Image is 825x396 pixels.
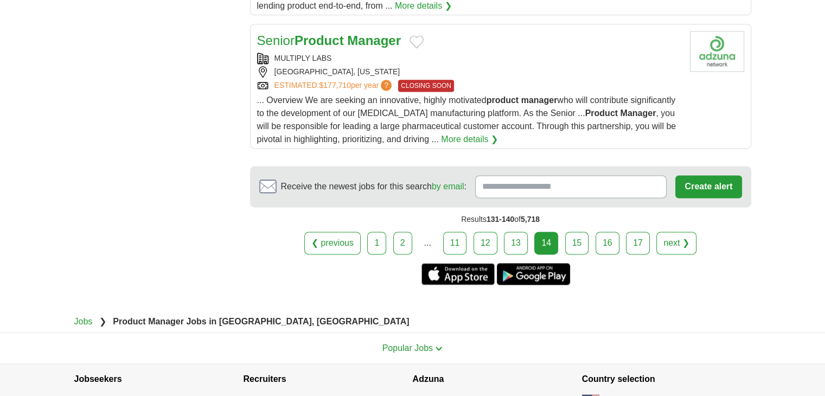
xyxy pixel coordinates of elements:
[443,232,467,254] a: 11
[257,66,681,78] div: [GEOGRAPHIC_DATA], [US_STATE]
[74,317,93,326] a: Jobs
[435,346,443,351] img: toggle icon
[257,33,401,48] a: SeniorProduct Manager
[295,33,344,48] strong: Product
[417,232,438,254] div: ...
[596,232,619,254] a: 16
[347,33,401,48] strong: Manager
[398,80,454,92] span: CLOSING SOON
[474,232,497,254] a: 12
[521,215,540,223] span: 5,718
[281,180,466,193] span: Receive the newest jobs for this search :
[393,232,412,254] a: 2
[582,364,751,394] h4: Country selection
[99,317,106,326] span: ❯
[675,175,741,198] button: Create alert
[113,317,409,326] strong: Product Manager Jobs in [GEOGRAPHIC_DATA], [GEOGRAPHIC_DATA]
[432,182,464,191] a: by email
[620,108,656,118] strong: Manager
[487,95,519,105] strong: product
[257,53,681,64] div: MULTIPLY LABS
[367,232,386,254] a: 1
[382,343,433,353] span: Popular Jobs
[497,263,570,285] a: Get the Android app
[381,80,392,91] span: ?
[274,80,394,92] a: ESTIMATED:$177,710per year?
[250,207,751,232] div: Results of
[304,232,361,254] a: ❮ previous
[410,35,424,48] button: Add to favorite jobs
[441,133,498,146] a: More details ❯
[565,232,589,254] a: 15
[257,95,676,144] span: ... Overview We are seeking an innovative, highly motivated who will contribute significantly to ...
[656,232,696,254] a: next ❯
[626,232,650,254] a: 17
[585,108,618,118] strong: Product
[690,31,744,72] img: Company logo
[534,232,558,254] div: 14
[487,215,514,223] span: 131-140
[319,81,350,90] span: $177,710
[504,232,528,254] a: 13
[421,263,495,285] a: Get the iPhone app
[521,95,558,105] strong: manager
